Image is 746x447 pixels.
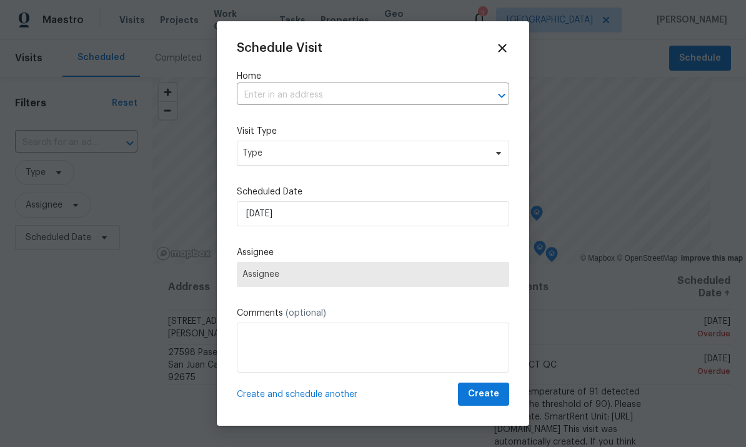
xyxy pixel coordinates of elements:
[237,86,474,105] input: Enter in an address
[286,309,326,318] span: (optional)
[237,125,509,138] label: Visit Type
[468,386,499,402] span: Create
[237,42,322,54] span: Schedule Visit
[493,87,510,104] button: Open
[237,388,357,401] span: Create and schedule another
[242,147,485,159] span: Type
[495,41,509,55] span: Close
[237,201,509,226] input: M/D/YYYY
[237,70,509,83] label: Home
[242,269,504,279] span: Assignee
[237,246,509,259] label: Assignee
[458,383,509,406] button: Create
[237,307,509,319] label: Comments
[237,186,509,198] label: Scheduled Date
